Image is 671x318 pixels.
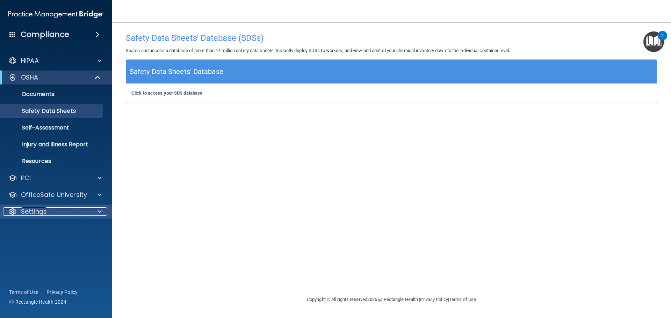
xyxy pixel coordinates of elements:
[21,57,39,65] p: HIPAA
[550,268,663,296] iframe: Drift Widget Chat Controller
[21,207,47,216] p: Settings
[9,298,66,305] span: Ⓒ Rectangle Health 2024
[126,46,657,55] p: Search and access a database of more than 14 million safety data sheets. Instantly deploy SDSs to...
[21,73,38,82] p: OSHA
[8,57,102,65] a: HIPAA
[9,289,38,296] a: Terms of Use
[130,66,223,78] h5: Safety Data Sheets' Database
[643,31,664,52] button: Open Resource Center, 2 new notifications
[5,108,100,114] p: Safety Data Sheets
[126,34,657,43] h4: Safety Data Sheets' Database (SDSs)
[5,91,100,98] p: Documents
[8,207,102,216] a: Settings
[661,36,664,45] div: 2
[21,174,31,182] p: PCI
[8,73,101,82] a: OSHA
[5,158,100,165] p: Resources
[264,288,519,311] div: Copyright © All rights reserved 2025 @ Rectangle Health | |
[449,297,476,302] a: Terms of Use
[21,30,69,39] h4: Compliance
[8,7,103,21] img: PMB logo
[420,297,448,302] a: Privacy Policy
[5,141,100,148] p: Injury and Illness Report
[8,191,102,199] a: OfficeSafe University
[46,289,78,296] a: Privacy Policy
[5,124,100,131] p: Self-Assessment
[131,90,202,96] a: Click to access your SDS database
[8,174,102,182] a: PCI
[21,191,87,199] p: OfficeSafe University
